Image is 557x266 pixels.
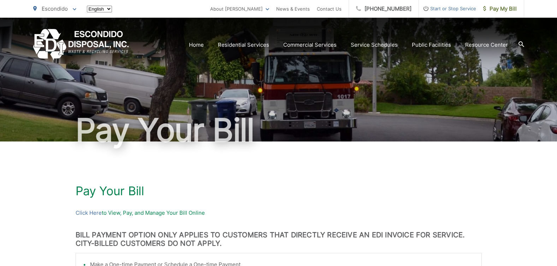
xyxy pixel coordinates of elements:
[76,231,482,248] h3: BILL PAYMENT OPTION ONLY APPLIES TO CUSTOMERS THAT DIRECTLY RECEIVE AN EDI INVOICE FOR SERVICE. C...
[33,112,524,148] h1: Pay Your Bill
[76,209,482,217] p: to View, Pay, and Manage Your Bill Online
[317,5,342,13] a: Contact Us
[76,209,102,217] a: Click Here
[87,6,112,12] select: Select a language
[218,41,269,49] a: Residential Services
[189,41,204,49] a: Home
[351,41,398,49] a: Service Schedules
[412,41,451,49] a: Public Facilities
[465,41,508,49] a: Resource Center
[33,29,129,60] a: EDCD logo. Return to the homepage.
[276,5,310,13] a: News & Events
[483,5,517,13] span: Pay My Bill
[210,5,269,13] a: About [PERSON_NAME]
[76,184,482,198] h1: Pay Your Bill
[42,5,68,12] span: Escondido
[283,41,337,49] a: Commercial Services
